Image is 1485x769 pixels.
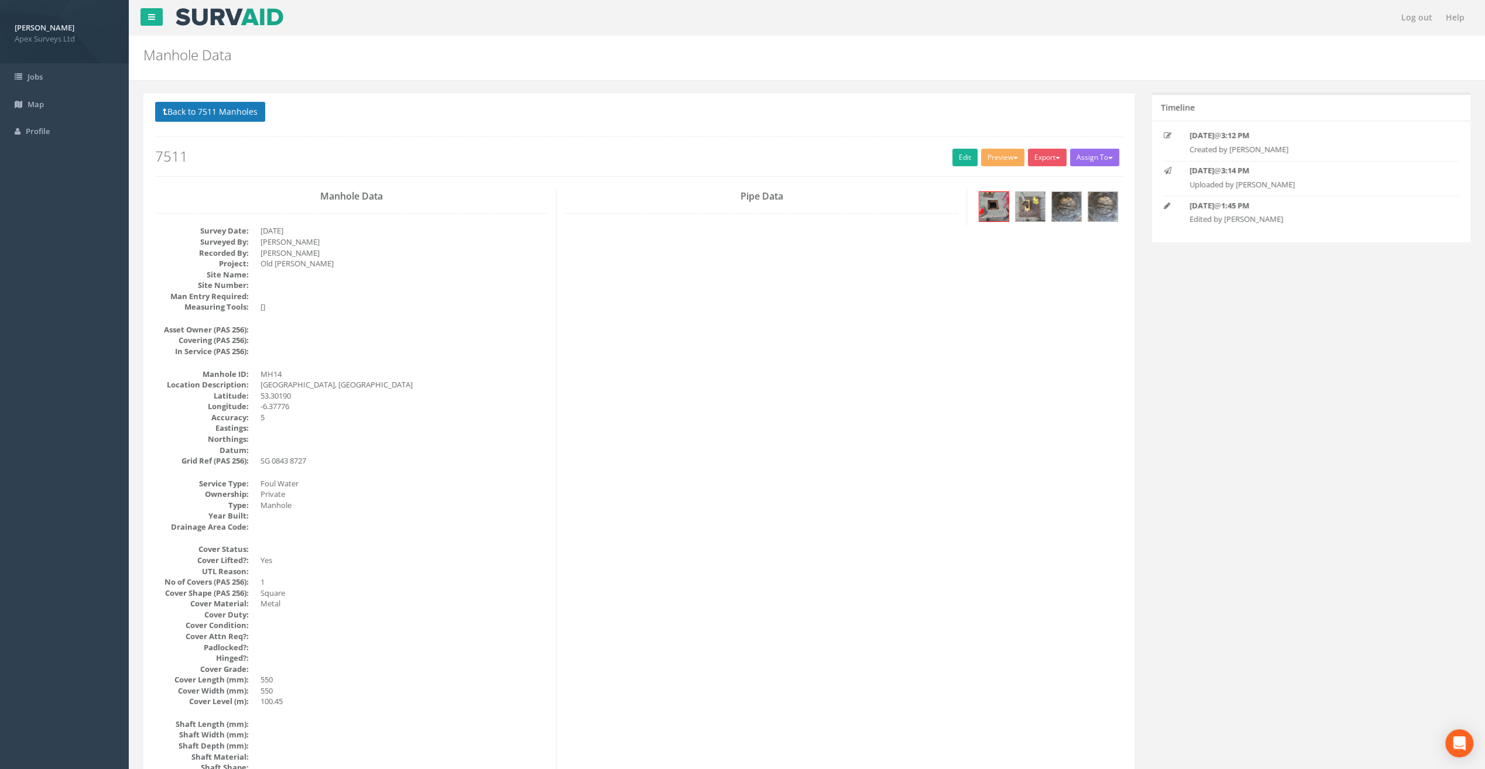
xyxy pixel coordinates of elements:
img: 0f8bd1cd-253f-ee05-6025-910c6173cf30_674af848-baad-971f-bee1-951347cdfba4_thumb.jpg [1088,192,1117,221]
dd: 53.30190 [260,390,547,401]
dd: 5 [260,412,547,423]
dt: Eastings: [155,423,249,434]
dt: Padlocked?: [155,642,249,653]
dt: Cover Length (mm): [155,674,249,685]
h3: Pipe Data [565,191,958,202]
dd: -6.37776 [260,401,547,412]
button: Export [1028,149,1066,166]
strong: [DATE] [1189,200,1214,211]
a: Edit [952,149,978,166]
dt: Cover Condition: [155,620,249,631]
dt: Hinged?: [155,653,249,664]
dd: Foul Water [260,478,547,489]
dt: Grid Ref (PAS 256): [155,455,249,466]
dt: Measuring Tools: [155,301,249,313]
dt: Service Type: [155,478,249,489]
h5: Timeline [1161,103,1195,112]
dd: 550 [260,674,547,685]
strong: [DATE] [1189,165,1214,176]
dd: [GEOGRAPHIC_DATA], [GEOGRAPHIC_DATA] [260,379,547,390]
p: @ [1189,165,1432,176]
dt: Drainage Area Code: [155,521,249,533]
p: Edited by [PERSON_NAME] [1189,214,1432,225]
img: 0f8bd1cd-253f-ee05-6025-910c6173cf30_d0e72b3e-769d-b848-9821-98b8e30b37cc_thumb.jpg [1016,192,1045,221]
dt: Project: [155,258,249,269]
dt: Cover Level (m): [155,696,249,707]
dd: Old [PERSON_NAME] [260,258,547,269]
dt: Recorded By: [155,248,249,259]
dt: Accuracy: [155,412,249,423]
h2: 7511 [155,149,1123,164]
p: Uploaded by [PERSON_NAME] [1189,179,1432,190]
strong: [DATE] [1189,130,1214,140]
dt: Shaft Material: [155,751,249,763]
dd: [PERSON_NAME] [260,248,547,259]
dt: Shaft Depth (mm): [155,740,249,751]
p: Created by [PERSON_NAME] [1189,144,1432,155]
dt: Cover Grade: [155,664,249,675]
h3: Manhole Data [155,191,547,202]
dt: Man Entry Required: [155,291,249,302]
dt: Type: [155,500,249,511]
strong: [PERSON_NAME] [15,22,74,33]
span: Apex Surveys Ltd [15,33,114,44]
dd: Private [260,489,547,500]
span: Map [28,99,44,109]
dt: In Service (PAS 256): [155,346,249,357]
dt: Cover Lifted?: [155,555,249,566]
dt: Cover Status: [155,544,249,555]
dd: [DATE] [260,225,547,236]
dt: Asset Owner (PAS 256): [155,324,249,335]
dd: MH14 [260,369,547,380]
dt: Latitude: [155,390,249,401]
dt: Site Number: [155,280,249,291]
dt: Surveyed By: [155,236,249,248]
div: Open Intercom Messenger [1445,729,1473,757]
img: 0f8bd1cd-253f-ee05-6025-910c6173cf30_e1cbe9eb-de23-51c7-0da9-e786fc98028e_thumb.jpg [1052,192,1081,221]
dt: Cover Shape (PAS 256): [155,588,249,599]
dd: 550 [260,685,547,696]
dt: Cover Attn Req?: [155,631,249,642]
p: @ [1189,200,1432,211]
dd: SG 0843 8727 [260,455,547,466]
dt: Longitude: [155,401,249,412]
dt: Northings: [155,434,249,445]
span: Profile [26,126,50,136]
dd: [PERSON_NAME] [260,236,547,248]
button: Back to 7511 Manholes [155,102,265,122]
dt: Covering (PAS 256): [155,335,249,346]
dd: 100.45 [260,696,547,707]
button: Assign To [1070,149,1119,166]
strong: 1:45 PM [1221,200,1249,211]
dt: Datum: [155,445,249,456]
span: Jobs [28,71,43,82]
dd: Yes [260,555,547,566]
h2: Manhole Data [143,47,1246,63]
button: Preview [981,149,1024,166]
dd: Metal [260,598,547,609]
dt: Year Built: [155,510,249,521]
dt: Survey Date: [155,225,249,236]
strong: 3:14 PM [1221,165,1249,176]
dt: Shaft Width (mm): [155,729,249,740]
dt: Cover Width (mm): [155,685,249,696]
strong: 3:12 PM [1221,130,1249,140]
dd: Square [260,588,547,599]
dt: UTL Reason: [155,566,249,577]
dt: Ownership: [155,489,249,500]
dt: No of Covers (PAS 256): [155,576,249,588]
dd: [] [260,301,547,313]
p: @ [1189,130,1432,141]
dt: Shaft Length (mm): [155,719,249,730]
dt: Cover Duty: [155,609,249,620]
dt: Cover Material: [155,598,249,609]
img: 0f8bd1cd-253f-ee05-6025-910c6173cf30_1e86f735-a577-baaa-5a3d-68c5773e24cd_thumb.jpg [979,192,1009,221]
dt: Manhole ID: [155,369,249,380]
a: [PERSON_NAME] Apex Surveys Ltd [15,19,114,44]
dd: 1 [260,576,547,588]
dd: Manhole [260,500,547,511]
dt: Site Name: [155,269,249,280]
dt: Location Description: [155,379,249,390]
